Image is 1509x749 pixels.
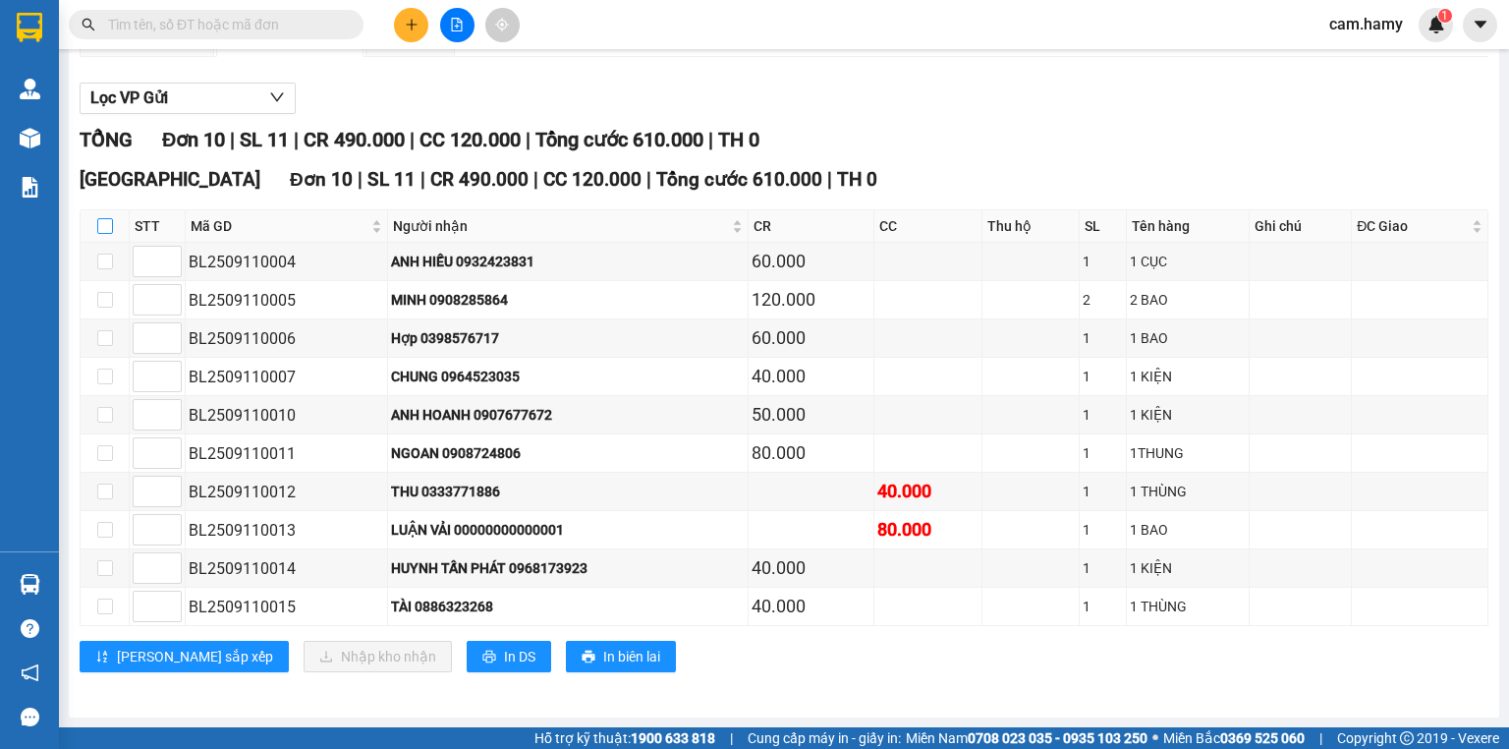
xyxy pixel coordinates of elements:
span: SL 11 [367,168,416,191]
div: BL2509110012 [189,480,384,504]
div: 60.000 [752,248,870,275]
span: | [533,168,538,191]
div: LUẬN VẢI 00000000000001 [391,519,745,541]
span: | [827,168,832,191]
button: aim [485,8,520,42]
div: ANH HIẾU 0932423831 [391,251,745,272]
div: TÀI 0886323268 [391,596,745,617]
div: BL2509110013 [189,518,384,543]
td: BL2509110013 [186,511,388,549]
span: Tổng cước 610.000 [535,128,703,151]
span: Mã GD [191,215,367,237]
span: | [410,128,415,151]
div: 1 [1083,327,1123,349]
span: cam.hamy [1313,12,1419,36]
div: 1 KIỆN [1130,404,1245,426]
th: Tên hàng [1127,210,1249,243]
div: 2 BAO [1130,289,1245,311]
span: Miền Bắc [1163,727,1305,749]
img: icon-new-feature [1427,16,1445,33]
span: TH 0 [718,128,759,151]
strong: 0369 525 060 [1220,730,1305,746]
span: 1 [1441,9,1448,23]
div: 40.000 [752,593,870,620]
span: Miền Nam [906,727,1147,749]
th: CR [749,210,874,243]
div: 40.000 [877,478,978,505]
th: SL [1080,210,1127,243]
div: 50.000 [752,401,870,429]
div: 80.000 [752,439,870,467]
button: printerIn biên lai [566,641,676,672]
span: SL 11 [240,128,289,151]
div: 1 CỤC [1130,251,1245,272]
td: BL2509110015 [186,588,388,626]
td: BL2509110007 [186,358,388,396]
span: TỔNG [80,128,133,151]
td: BL2509110011 [186,434,388,473]
button: plus [394,8,428,42]
span: notification [21,663,39,682]
span: CR 490.000 [430,168,529,191]
div: ANH HOANH 0907677672 [391,404,745,426]
div: 1 THÙNG [1130,481,1245,502]
div: BL2509110011 [189,441,384,466]
span: sort-ascending [95,650,109,665]
div: 1 [1083,481,1123,502]
div: 1 [1083,596,1123,617]
div: MINH 0908285864 [391,289,745,311]
input: Tìm tên, số ĐT hoặc mã đơn [108,14,340,35]
button: file-add [440,8,475,42]
span: copyright [1400,731,1414,745]
span: | [646,168,651,191]
span: CR 490.000 [304,128,405,151]
div: 2 [1083,289,1123,311]
div: BL2509110005 [189,288,384,313]
div: 1 [1083,519,1123,541]
div: BL2509110007 [189,365,384,389]
div: 1 [1083,442,1123,464]
th: Ghi chú [1250,210,1353,243]
div: BL2509110015 [189,595,384,619]
span: ⚪️ [1152,734,1158,742]
div: 1 [1083,366,1123,387]
img: logo-vxr [17,13,42,42]
div: 1 KIỆN [1130,366,1245,387]
td: BL2509110006 [186,319,388,358]
span: search [82,18,95,31]
span: | [230,128,235,151]
sup: 1 [1438,9,1452,23]
span: | [294,128,299,151]
td: BL2509110012 [186,473,388,511]
span: caret-down [1472,16,1489,33]
strong: 1900 633 818 [631,730,715,746]
span: plus [405,18,419,31]
span: down [269,89,285,105]
div: BL2509110006 [189,326,384,351]
span: Tổng cước 610.000 [656,168,822,191]
span: printer [582,650,595,665]
div: 1 [1083,251,1123,272]
div: BL2509110014 [189,556,384,581]
button: downloadNhập kho nhận [304,641,452,672]
span: | [420,168,425,191]
td: BL2509110014 [186,549,388,588]
div: 1 KIỆN [1130,557,1245,579]
span: printer [482,650,496,665]
div: 120.000 [752,286,870,314]
img: warehouse-icon [20,128,40,148]
div: 40.000 [752,554,870,582]
span: Lọc VP Gửi [90,86,168,110]
th: CC [874,210,982,243]
span: message [21,708,39,726]
button: printerIn DS [467,641,551,672]
span: | [358,168,363,191]
div: CHUNG 0964523035 [391,366,745,387]
span: CC 120.000 [419,128,521,151]
th: STT [130,210,186,243]
div: Hợp 0398576717 [391,327,745,349]
span: | [708,128,713,151]
button: Lọc VP Gửi [80,83,296,114]
div: HUYNH TẤN PHÁT 0968173923 [391,557,745,579]
div: 60.000 [752,324,870,352]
